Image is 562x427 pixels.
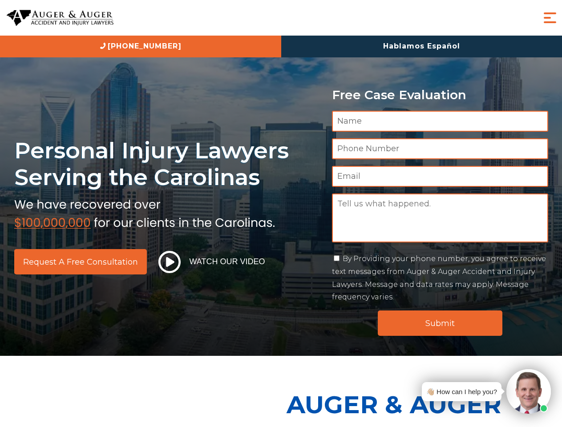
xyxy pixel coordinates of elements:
[7,10,113,26] img: Auger & Auger Accident and Injury Lawyers Logo
[332,166,548,187] input: Email
[14,249,147,274] a: Request a Free Consultation
[378,310,502,336] input: Submit
[426,386,497,398] div: 👋🏼 How can I help you?
[287,383,557,427] p: Auger & Auger
[332,138,548,159] input: Phone Number
[541,9,559,27] button: Menu
[332,88,548,102] p: Free Case Evaluation
[14,137,321,191] h1: Personal Injury Lawyers Serving the Carolinas
[332,254,546,301] label: By Providing your phone number, you agree to receive text messages from Auger & Auger Accident an...
[156,250,268,274] button: Watch Our Video
[332,111,548,132] input: Name
[23,258,138,266] span: Request a Free Consultation
[506,369,551,414] img: Intaker widget Avatar
[14,195,275,229] img: sub text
